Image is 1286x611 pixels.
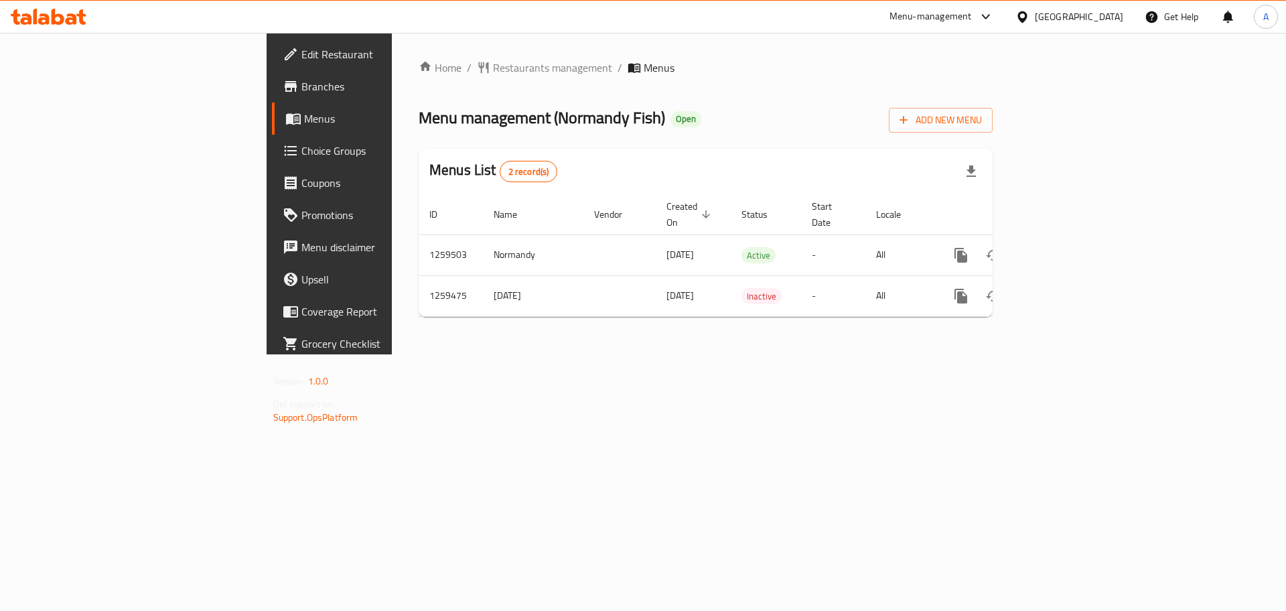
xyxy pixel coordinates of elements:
span: 1.0.0 [308,372,329,390]
div: Open [670,111,701,127]
span: Choice Groups [301,143,471,159]
td: - [801,275,865,316]
button: Change Status [977,239,1009,271]
span: Start Date [812,198,849,230]
div: Inactive [741,288,782,304]
span: Name [494,206,534,222]
a: Grocery Checklist [272,328,482,360]
span: Coupons [301,175,471,191]
span: Menu disclaimer [301,239,471,255]
a: Coverage Report [272,295,482,328]
span: Version: [273,372,306,390]
button: more [945,280,977,312]
a: Edit Restaurant [272,38,482,70]
button: more [945,239,977,271]
a: Promotions [272,199,482,231]
div: Total records count [500,161,558,182]
li: / [618,60,622,76]
span: Active [741,248,776,263]
div: Menu-management [889,9,972,25]
td: All [865,275,934,316]
span: Restaurants management [493,60,612,76]
span: Menus [644,60,674,76]
a: Support.OpsPlatform [273,409,358,426]
span: Menu management ( Normandy Fish ) [419,103,665,133]
span: Status [741,206,785,222]
div: Active [741,247,776,263]
a: Branches [272,70,482,103]
span: Branches [301,78,471,94]
span: Edit Restaurant [301,46,471,62]
table: enhanced table [419,194,1084,317]
span: Created On [666,198,715,230]
span: Get support on: [273,395,335,413]
a: Menus [272,103,482,135]
span: Locale [876,206,918,222]
button: Change Status [977,280,1009,312]
span: Add New Menu [900,112,982,129]
div: Export file [955,155,987,188]
button: Add New Menu [889,108,993,133]
a: Upsell [272,263,482,295]
div: [GEOGRAPHIC_DATA] [1035,9,1123,24]
span: Open [670,113,701,125]
span: Menus [304,111,471,127]
span: Upsell [301,271,471,287]
span: ID [429,206,455,222]
td: Normandy [483,234,583,275]
h2: Menus List [429,160,557,182]
td: [DATE] [483,275,583,316]
td: - [801,234,865,275]
span: Vendor [594,206,640,222]
a: Choice Groups [272,135,482,167]
th: Actions [934,194,1084,235]
td: All [865,234,934,275]
span: 2 record(s) [500,165,557,178]
span: Promotions [301,207,471,223]
a: Menu disclaimer [272,231,482,263]
span: A [1263,9,1269,24]
a: Coupons [272,167,482,199]
span: [DATE] [666,246,694,263]
span: Coverage Report [301,303,471,320]
span: [DATE] [666,287,694,304]
nav: breadcrumb [419,60,993,76]
span: Inactive [741,289,782,304]
a: Restaurants management [477,60,612,76]
span: Grocery Checklist [301,336,471,352]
